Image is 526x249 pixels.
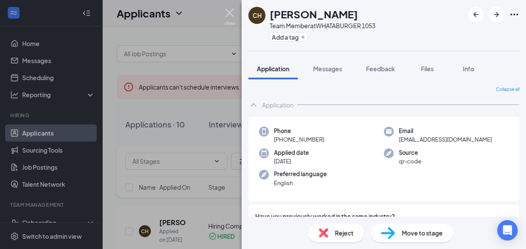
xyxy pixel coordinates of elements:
[270,7,358,21] h1: [PERSON_NAME]
[255,211,395,221] span: Have you previously worked in the same industry?
[399,127,492,135] span: Email
[274,170,327,178] span: Preferred language
[274,148,309,157] span: Applied date
[491,9,501,20] svg: ArrowRight
[270,21,375,30] div: Team Member at WHATABURGER 1053
[489,7,504,22] button: ArrowRight
[335,228,354,237] span: Reject
[497,220,517,240] div: Open Intercom Messenger
[300,35,305,40] svg: Plus
[274,127,324,135] span: Phone
[471,9,481,20] svg: ArrowLeftNew
[402,228,443,237] span: Move to stage
[509,9,519,20] svg: Ellipses
[463,65,474,72] span: Info
[274,157,309,165] span: [DATE]
[399,135,492,144] span: [EMAIL_ADDRESS][DOMAIN_NAME]
[253,11,262,20] div: CH
[421,65,434,72] span: Files
[468,7,483,22] button: ArrowLeftNew
[257,65,289,72] span: Application
[262,101,293,109] div: Application
[366,65,395,72] span: Feedback
[399,157,421,165] span: qr-code
[270,32,308,41] button: PlusAdd a tag
[313,65,342,72] span: Messages
[496,86,519,93] span: Collapse all
[248,100,259,110] svg: ChevronUp
[274,179,327,187] span: English
[399,148,421,157] span: Source
[274,135,324,144] span: [PHONE_NUMBER]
